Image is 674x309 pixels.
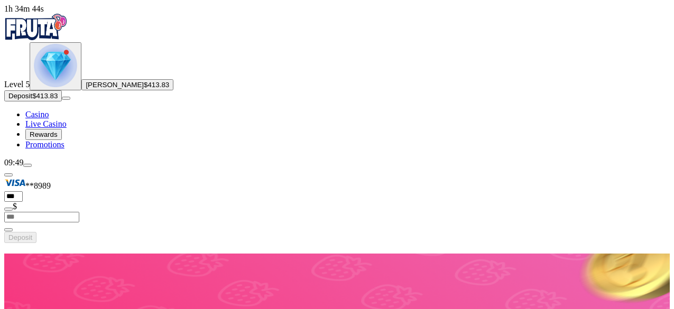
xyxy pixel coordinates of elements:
[30,130,58,138] span: Rewards
[23,164,32,167] button: menu
[4,158,23,167] span: 09:49
[8,233,32,241] span: Deposit
[25,119,67,128] a: Live Casino
[32,92,58,100] span: $413.83
[4,14,670,149] nav: Primary
[62,97,70,100] button: menu
[8,92,32,100] span: Deposit
[4,110,670,149] nav: Main menu
[4,173,13,176] button: Hide quick deposit form
[4,232,36,243] button: Deposit
[30,42,81,90] button: level unlocked
[4,228,13,231] button: eye icon
[4,4,44,13] span: user session time
[4,14,68,40] img: Fruta
[25,129,62,140] button: Rewards
[81,79,173,90] button: [PERSON_NAME]$413.83
[4,33,68,42] a: Fruta
[86,81,144,89] span: [PERSON_NAME]
[4,80,30,89] span: Level 5
[13,202,17,211] span: $
[4,177,25,189] img: Visa
[144,81,169,89] span: $413.83
[25,140,64,149] a: Promotions
[4,90,62,101] button: Depositplus icon$413.83
[4,208,13,211] button: eye icon
[34,44,77,87] img: level unlocked
[25,110,49,119] a: Casino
